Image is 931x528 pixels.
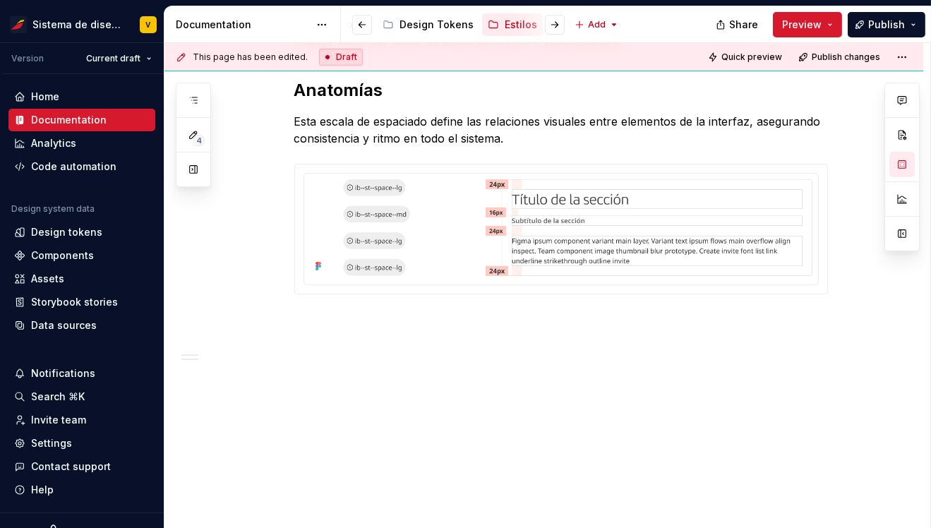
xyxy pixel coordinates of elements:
[588,19,606,30] span: Add
[8,455,155,478] button: Contact support
[31,136,76,150] div: Analytics
[86,53,140,64] span: Current draft
[31,390,85,404] div: Search ⌘K
[31,318,97,332] div: Data sources
[8,268,155,290] a: Assets
[11,203,95,215] div: Design system data
[31,225,102,239] div: Design tokens
[31,160,116,174] div: Code automation
[146,19,151,30] div: V
[570,15,623,35] button: Add
[812,52,880,63] span: Publish changes
[377,13,479,36] a: Design Tokens
[11,53,44,64] div: Version
[8,409,155,431] a: Invite team
[709,12,767,37] button: Share
[868,18,905,32] span: Publish
[8,85,155,108] a: Home
[782,18,822,32] span: Preview
[400,18,474,32] div: Design Tokens
[31,248,94,263] div: Components
[31,483,54,497] div: Help
[294,113,828,147] p: Esta escala de espaciado define las relaciones visuales entre elementos de la interfaz, asegurand...
[8,155,155,178] a: Code automation
[729,18,758,32] span: Share
[31,272,64,286] div: Assets
[482,13,543,36] a: Estilos
[32,18,123,32] div: Sistema de diseño Iberia
[176,18,309,32] div: Documentation
[31,90,59,104] div: Home
[8,432,155,455] a: Settings
[294,79,828,102] h2: Anatomías
[8,479,155,501] button: Help
[193,135,205,146] span: 4
[8,221,155,244] a: Design tokens
[80,49,158,68] button: Current draft
[336,52,357,63] span: Draft
[31,413,86,427] div: Invite team
[193,52,308,63] span: This page has been edited.
[505,18,537,32] div: Estilos
[8,291,155,313] a: Storybook stories
[10,16,27,33] img: 55604660-494d-44a9-beb2-692398e9940a.png
[31,295,118,309] div: Storybook stories
[8,362,155,385] button: Notifications
[31,460,111,474] div: Contact support
[3,9,161,40] button: Sistema de diseño IberiaV
[8,385,155,408] button: Search ⌘K
[8,132,155,155] a: Analytics
[8,244,155,267] a: Components
[794,47,887,67] button: Publish changes
[31,436,72,450] div: Settings
[31,113,107,127] div: Documentation
[721,52,782,63] span: Quick preview
[848,12,925,37] button: Publish
[704,47,788,67] button: Quick preview
[31,366,95,380] div: Notifications
[773,12,842,37] button: Preview
[8,109,155,131] a: Documentation
[8,314,155,337] a: Data sources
